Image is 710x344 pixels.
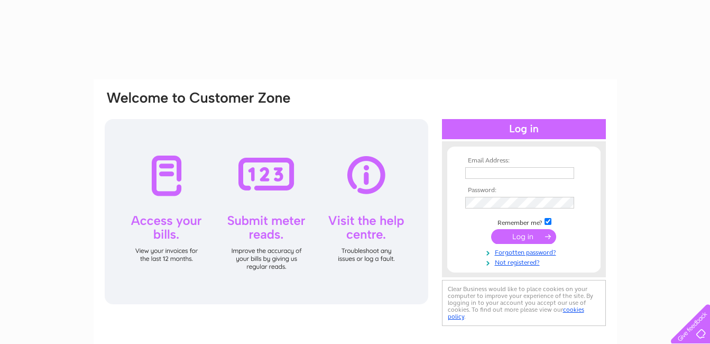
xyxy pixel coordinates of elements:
[465,257,585,267] a: Not registered?
[448,306,584,320] a: cookies policy
[463,216,585,227] td: Remember me?
[465,247,585,257] a: Forgotten password?
[491,229,556,244] input: Submit
[463,187,585,194] th: Password:
[442,280,606,326] div: Clear Business would like to place cookies on your computer to improve your experience of the sit...
[463,157,585,165] th: Email Address:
